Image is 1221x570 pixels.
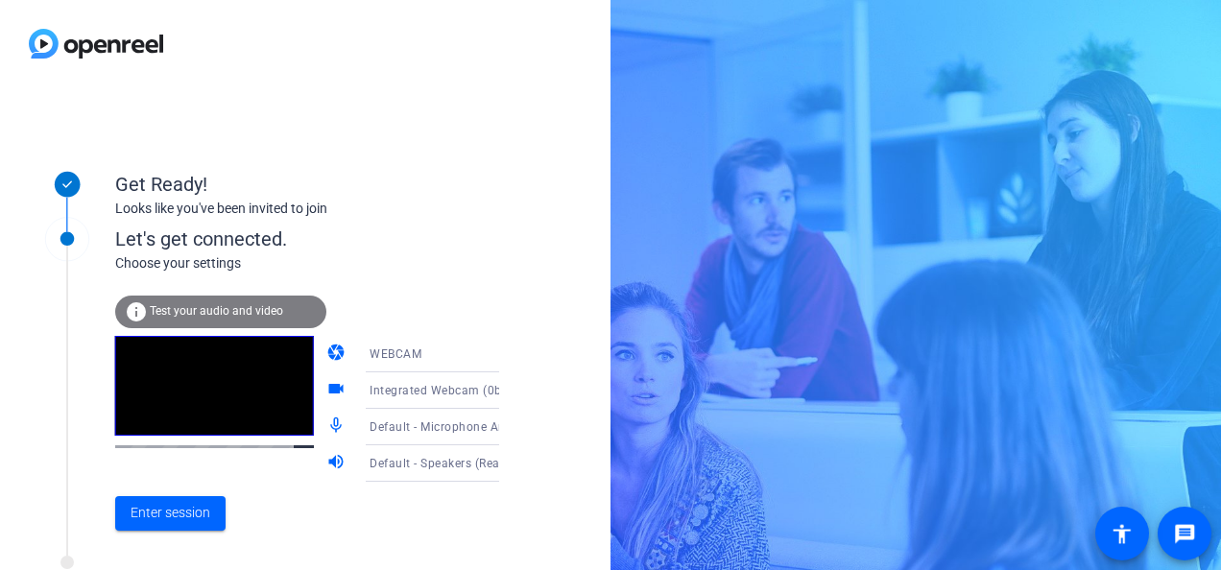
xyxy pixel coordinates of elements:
mat-icon: accessibility [1111,522,1134,545]
span: WEBCAM [370,347,421,361]
span: Test your audio and video [150,304,283,318]
mat-icon: mic_none [326,416,349,439]
div: Looks like you've been invited to join [115,199,499,219]
mat-icon: message [1173,522,1196,545]
span: Integrated Webcam (0bda:554c) [370,382,552,397]
span: Enter session [131,503,210,523]
button: Enter session [115,496,226,531]
span: Default - Speakers (Realtek(R) Audio) [370,455,577,470]
mat-icon: camera [326,343,349,366]
div: Get Ready! [115,170,499,199]
div: Let's get connected. [115,225,539,253]
mat-icon: volume_up [326,452,349,475]
div: Choose your settings [115,253,539,273]
mat-icon: videocam [326,379,349,402]
span: Default - Microphone Array (Realtek(R) Audio) [370,418,626,434]
mat-icon: info [125,300,148,323]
